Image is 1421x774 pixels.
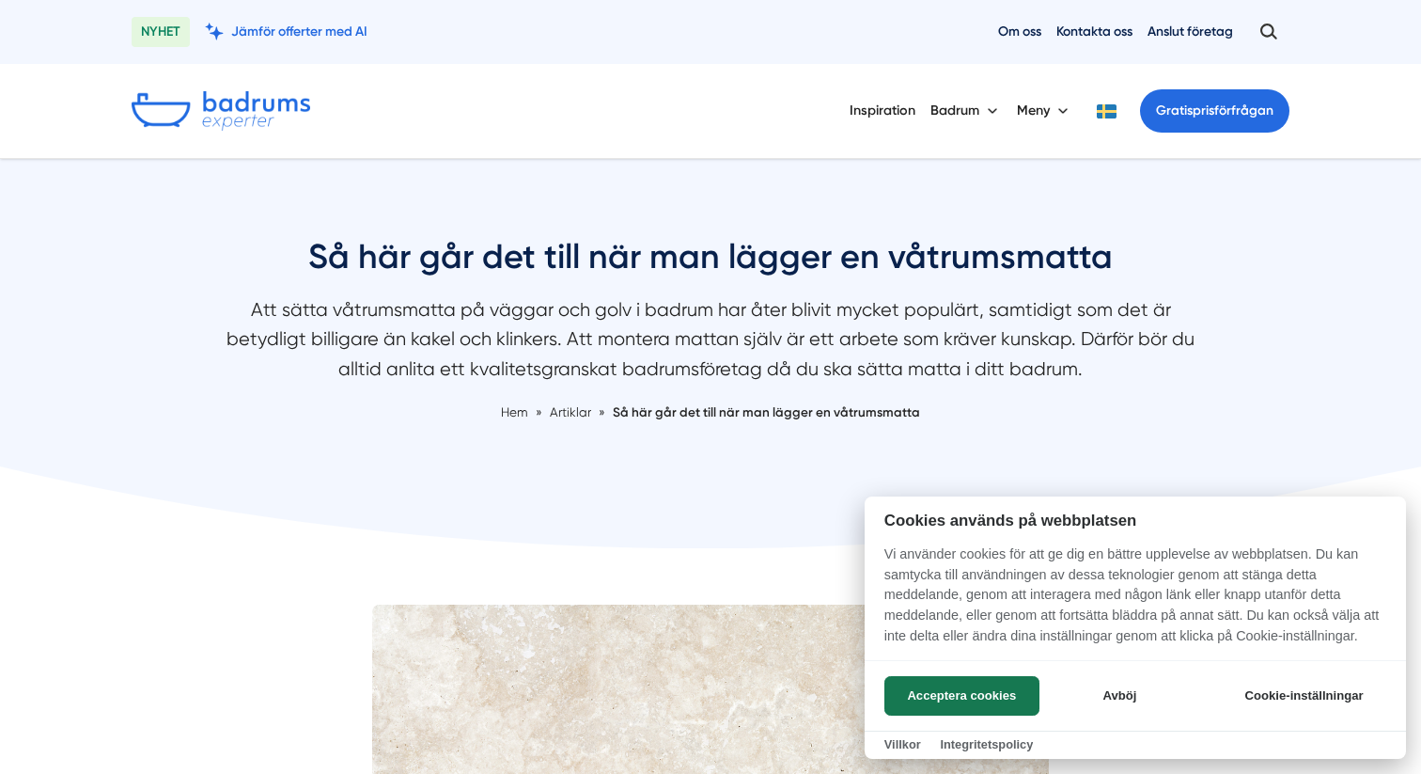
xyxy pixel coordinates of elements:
button: Acceptera cookies [884,676,1039,716]
h2: Cookies används på webbplatsen [865,512,1406,529]
button: Cookie-inställningar [1222,676,1386,716]
p: Vi använder cookies för att ge dig en bättre upplevelse av webbplatsen. Du kan samtycka till anvä... [865,545,1406,659]
button: Avböj [1045,676,1195,716]
a: Villkor [884,737,921,751]
a: Integritetspolicy [940,737,1033,751]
